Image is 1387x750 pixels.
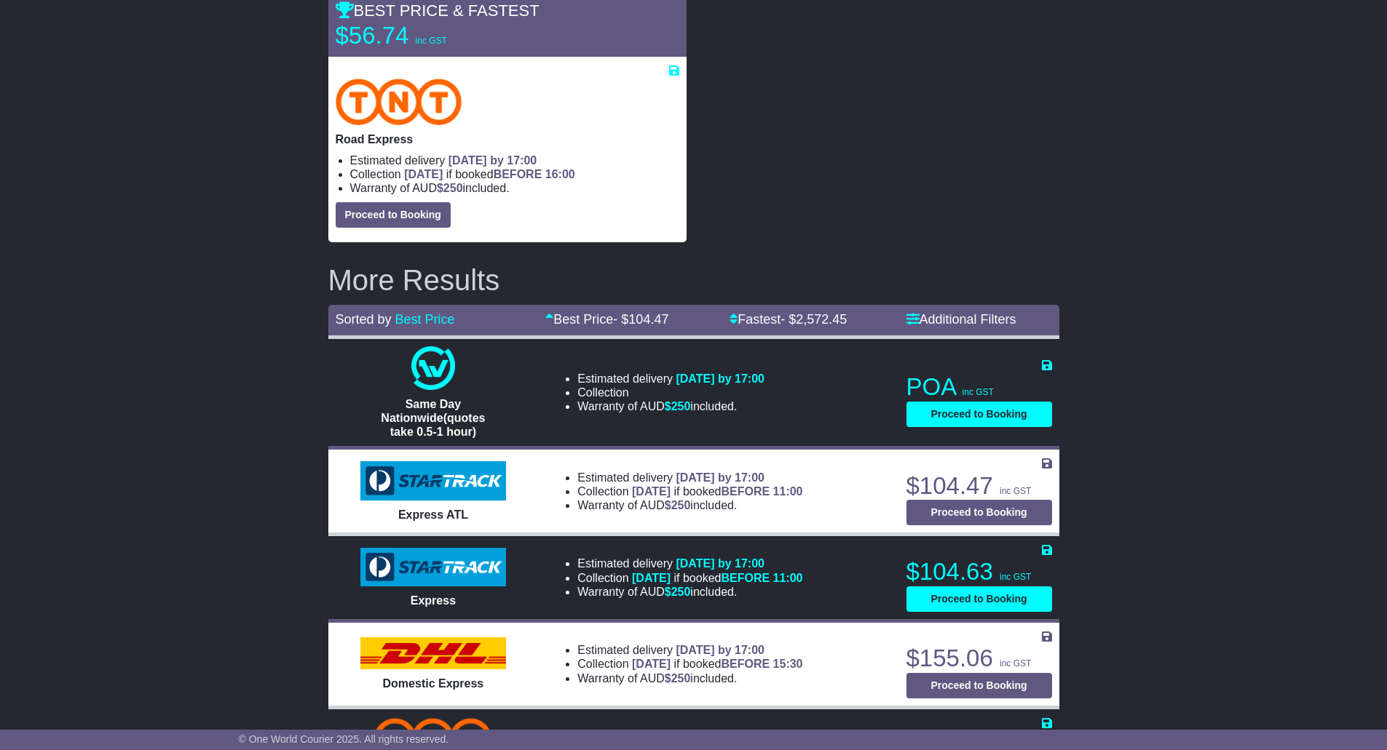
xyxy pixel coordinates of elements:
[577,643,802,657] li: Estimated delivery
[906,673,1052,698] button: Proceed to Booking
[676,644,764,656] span: [DATE] by 17:00
[577,399,764,413] li: Warranty of AUD included.
[404,168,443,180] span: [DATE]
[632,572,802,584] span: if booked
[665,586,691,598] span: $
[411,346,455,390] img: One World Courier: Same Day Nationwide(quotes take 0.5-1 hour)
[443,182,463,194] span: 250
[781,312,847,327] span: - $
[239,733,449,745] span: © One World Courier 2025. All rights reserved.
[336,1,540,20] span: BEST PRICE & FASTEST
[577,556,802,570] li: Estimated delivery
[411,594,456,607] span: Express
[671,400,691,412] span: 250
[416,36,447,46] span: inc GST
[676,557,764,570] span: [DATE] by 17:00
[632,658,802,670] span: if booked
[906,557,1052,586] p: $104.63
[632,485,671,498] span: [DATE]
[577,585,802,599] li: Warranty of AUD included.
[613,312,668,327] span: - $
[906,471,1052,500] p: $104.47
[721,658,770,670] span: BEFORE
[448,154,537,167] span: [DATE] by 17:00
[383,677,484,690] span: Domestic Express
[676,372,764,385] span: [DATE] by 17:00
[577,372,764,386] li: Estimated delivery
[437,182,463,194] span: $
[671,586,691,598] span: 250
[577,498,802,512] li: Warranty of AUD included.
[773,485,803,498] span: 11:00
[395,312,455,327] a: Best Price
[350,181,679,195] li: Warranty of AUD included.
[676,471,764,484] span: [DATE] by 17:00
[906,312,1016,327] a: Additional Filters
[632,572,671,584] span: [DATE]
[336,202,451,228] button: Proceed to Booking
[906,372,1052,402] p: POA
[350,153,679,167] li: Estimated delivery
[632,658,671,670] span: [DATE]
[545,168,575,180] span: 16:00
[665,672,691,685] span: $
[906,402,1052,427] button: Proceed to Booking
[906,500,1052,525] button: Proceed to Booking
[494,168,542,180] span: BEFORE
[773,572,803,584] span: 11:00
[336,21,518,50] p: $56.74
[336,79,462,125] img: TNT Domestic: Road Express
[577,671,802,685] li: Warranty of AUD included.
[360,461,506,500] img: StarTrack: Express ATL
[381,398,485,438] span: Same Day Nationwide(quotes take 0.5-1 hour)
[404,168,574,180] span: if booked
[577,571,802,585] li: Collection
[963,387,994,397] span: inc GST
[1000,486,1031,496] span: inc GST
[336,132,679,146] p: Road Express
[360,637,506,669] img: DHL: Domestic Express
[350,167,679,181] li: Collection
[328,264,1059,296] h2: More Results
[632,485,802,498] span: if booked
[796,312,847,327] span: 2,572.45
[906,586,1052,612] button: Proceed to Booking
[721,572,770,584] span: BEFORE
[577,484,802,498] li: Collection
[665,400,691,412] span: $
[730,312,847,327] a: Fastest- $2,572.45
[545,312,668,327] a: Best Price- $104.47
[1000,572,1031,582] span: inc GST
[336,312,392,327] span: Sorted by
[577,386,764,399] li: Collection
[773,658,803,670] span: 15:30
[398,508,468,521] span: Express ATL
[360,548,506,587] img: StarTrack: Express
[577,657,802,671] li: Collection
[665,499,691,511] span: $
[906,644,1052,673] p: $155.06
[671,499,691,511] span: 250
[671,672,691,685] span: 250
[1000,658,1031,669] span: inc GST
[628,312,668,327] span: 104.47
[577,471,802,484] li: Estimated delivery
[721,485,770,498] span: BEFORE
